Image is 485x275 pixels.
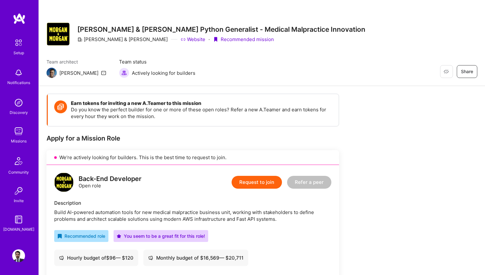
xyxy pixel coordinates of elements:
img: bell [12,66,25,79]
a: Website [181,36,205,43]
div: Setup [13,49,24,56]
div: Recommended mission [213,36,274,43]
span: Team architect [47,58,106,65]
img: logo [54,173,73,192]
i: icon EyeClosed [444,69,449,74]
h4: Earn tokens for inviting a new A.Teamer to this mission [71,100,332,106]
i: icon RecommendedBadge [57,234,62,238]
button: Refer a peer [287,176,331,189]
img: Company Logo [47,22,70,46]
i: icon Cash [59,255,64,260]
i: icon Cash [148,255,153,260]
div: Apply for a Mission Role [47,134,339,142]
div: Recommended role [57,233,105,239]
h3: [PERSON_NAME] & [PERSON_NAME] Python Generalist - Medical Malpractice Innovation [77,25,365,33]
img: Community [11,153,26,169]
i: icon PurpleRibbon [213,37,218,42]
div: Open role [79,176,141,189]
div: [PERSON_NAME] & [PERSON_NAME] [77,36,168,43]
div: Back-End Developer [79,176,141,182]
div: · [208,36,210,43]
img: Token icon [54,100,67,113]
i: icon PurpleStar [117,234,121,238]
img: discovery [12,96,25,109]
img: logo [13,13,26,24]
img: teamwork [12,125,25,138]
p: Do you know the perfect builder for one or more of these open roles? Refer a new A.Teamer and ear... [71,106,332,120]
div: Build AI-powered automation tools for new medical malpractice business unit, working with stakeho... [54,209,331,222]
i: icon CompanyGray [77,37,82,42]
span: Team status [119,58,195,65]
div: [DOMAIN_NAME] [3,226,34,233]
div: Notifications [7,79,30,86]
img: setup [12,36,25,49]
div: Invite [14,197,24,204]
img: Actively looking for builders [119,68,129,78]
div: Missions [11,138,27,144]
div: [PERSON_NAME] [59,70,98,76]
div: Description [54,200,331,206]
div: Discovery [10,109,28,116]
div: You seem to be a great fit for this role! [117,233,205,239]
div: Community [8,169,29,176]
img: Team Architect [47,68,57,78]
button: Share [457,65,477,78]
img: User Avatar [12,249,25,262]
div: We’re actively looking for builders. This is the best time to request to join. [47,150,339,165]
span: Share [461,68,473,75]
img: Invite [12,185,25,197]
div: Monthly budget of $ 16,569 — $ 20,711 [148,254,243,261]
div: Hourly budget of $ 96 — $ 120 [59,254,133,261]
a: User Avatar [11,249,27,262]
img: guide book [12,213,25,226]
span: Actively looking for builders [132,70,195,76]
i: icon Mail [101,70,106,75]
button: Request to join [232,176,282,189]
